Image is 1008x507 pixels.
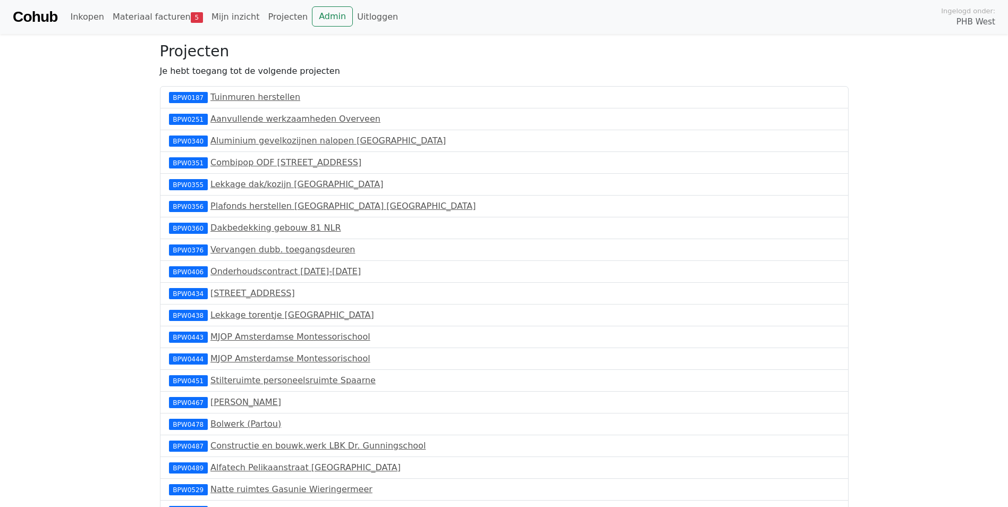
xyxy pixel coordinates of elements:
[312,6,353,27] a: Admin
[210,397,281,407] a: [PERSON_NAME]
[210,310,374,320] a: Lekkage torentje [GEOGRAPHIC_DATA]
[210,419,281,429] a: Bolwerk (Partou)
[210,266,361,276] a: Onderhoudscontract [DATE]-[DATE]
[169,462,208,473] div: BPW0489
[941,6,995,16] span: Ingelogd onder:
[210,462,401,472] a: Alfatech Pelikaanstraat [GEOGRAPHIC_DATA]
[169,375,208,386] div: BPW0451
[210,375,376,385] a: Stilteruimte personeelsruimte Spaarne
[169,179,208,190] div: BPW0355
[210,288,295,298] a: [STREET_ADDRESS]
[169,201,208,212] div: BPW0356
[210,223,341,233] a: Dakbedekking gebouw 81 NLR
[210,92,300,102] a: Tuinmuren herstellen
[13,4,57,30] a: Cohub
[169,244,208,255] div: BPW0376
[169,332,208,342] div: BPW0443
[210,353,370,364] a: MJOP Amsterdamse Montessorischool
[169,223,208,233] div: BPW0360
[108,6,207,28] a: Materiaal facturen5
[191,12,203,23] span: 5
[169,288,208,299] div: BPW0434
[169,92,208,103] div: BPW0187
[169,484,208,495] div: BPW0529
[169,419,208,429] div: BPW0478
[160,43,849,61] h3: Projecten
[210,244,355,255] a: Vervangen dubb. toegangsdeuren
[210,136,446,146] a: Aluminium gevelkozijnen nalopen [GEOGRAPHIC_DATA]
[264,6,312,28] a: Projecten
[956,16,995,28] span: PHB West
[210,484,372,494] a: Natte ruimtes Gasunie Wieringermeer
[169,397,208,408] div: BPW0467
[210,157,361,167] a: Combipop ODF [STREET_ADDRESS]
[160,65,849,78] p: Je hebt toegang tot de volgende projecten
[210,179,383,189] a: Lekkage dak/kozijn [GEOGRAPHIC_DATA]
[210,332,370,342] a: MJOP Amsterdamse Montessorischool
[210,114,380,124] a: Aanvullende werkzaamheden Overveen
[169,353,208,364] div: BPW0444
[169,310,208,320] div: BPW0438
[353,6,402,28] a: Uitloggen
[169,266,208,277] div: BPW0406
[169,114,208,124] div: BPW0251
[207,6,264,28] a: Mijn inzicht
[210,201,476,211] a: Plafonds herstellen [GEOGRAPHIC_DATA] [GEOGRAPHIC_DATA]
[169,157,208,168] div: BPW0351
[66,6,108,28] a: Inkopen
[169,441,208,451] div: BPW0487
[210,441,426,451] a: Constructie en bouwk.werk LBK Dr. Gunningschool
[169,136,208,146] div: BPW0340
